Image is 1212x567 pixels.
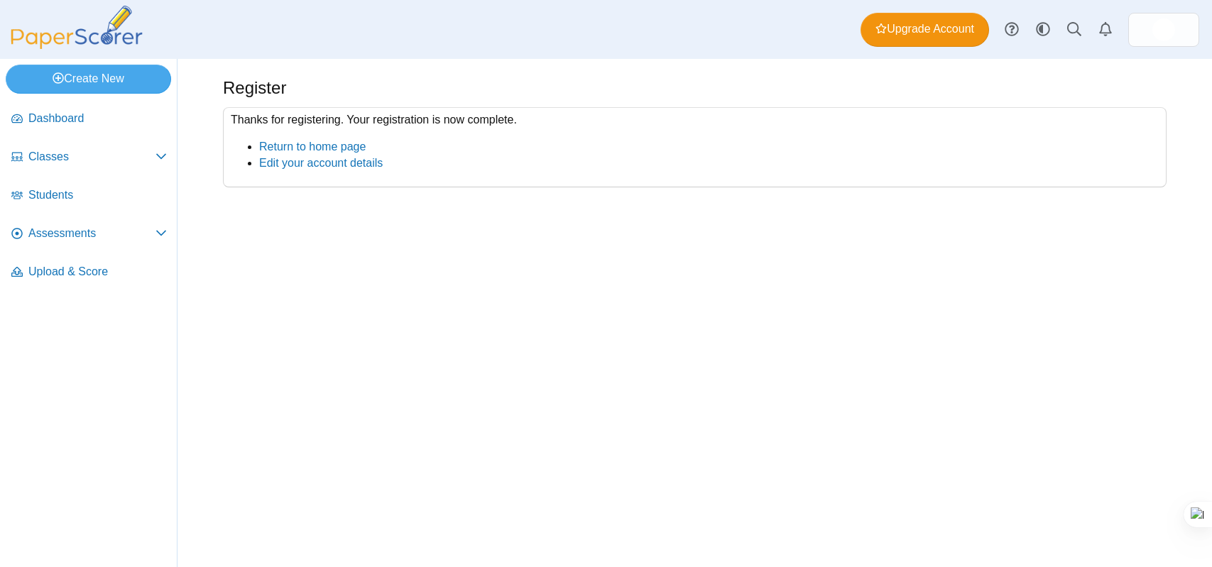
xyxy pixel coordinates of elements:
a: Upload & Score [6,255,173,290]
a: Edit your account details [259,157,383,169]
span: Dashboard [28,111,167,126]
a: Alerts [1090,14,1121,45]
span: Upload & Score [28,264,167,280]
a: PaperScorer [6,39,148,51]
a: Dashboard [6,102,173,136]
a: ps.aZm9DgF8q0rBdOYh [1128,13,1199,47]
a: Upgrade Account [861,13,989,47]
span: mohammad ali [1152,18,1175,41]
div: Thanks for registering. Your registration is now complete. [223,107,1167,187]
a: Classes [6,141,173,175]
a: Create New [6,65,171,93]
span: Students [28,187,167,203]
span: Classes [28,149,155,165]
span: Upgrade Account [875,21,974,37]
img: PaperScorer [6,6,148,49]
img: ps.aZm9DgF8q0rBdOYh [1152,18,1175,41]
h1: Register [223,76,286,100]
span: Assessments [28,226,155,241]
a: Assessments [6,217,173,251]
a: Students [6,179,173,213]
a: Return to home page [259,141,366,153]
